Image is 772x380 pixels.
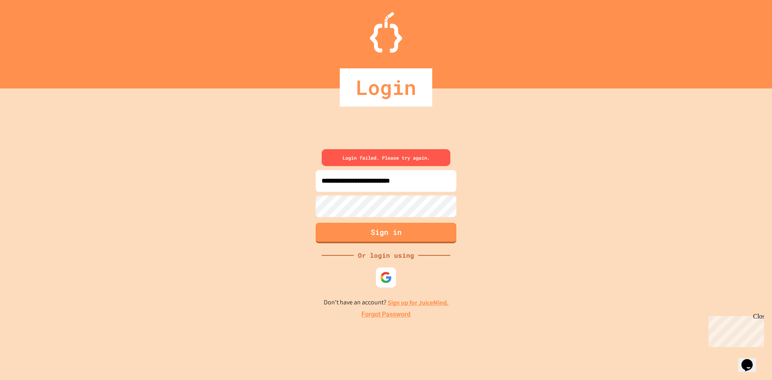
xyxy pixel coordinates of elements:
a: Forgot Password [361,310,411,319]
p: Don't have an account? [324,298,449,308]
a: Sign up for JuiceMind. [388,298,449,307]
iframe: chat widget [738,348,764,372]
div: Login [340,68,432,107]
iframe: chat widget [705,313,764,347]
div: Chat with us now!Close [3,3,55,51]
img: google-icon.svg [380,271,392,283]
div: Login failed. Please try again. [322,149,450,166]
button: Sign in [316,223,456,243]
img: Logo.svg [370,12,402,53]
div: Or login using [354,251,418,260]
